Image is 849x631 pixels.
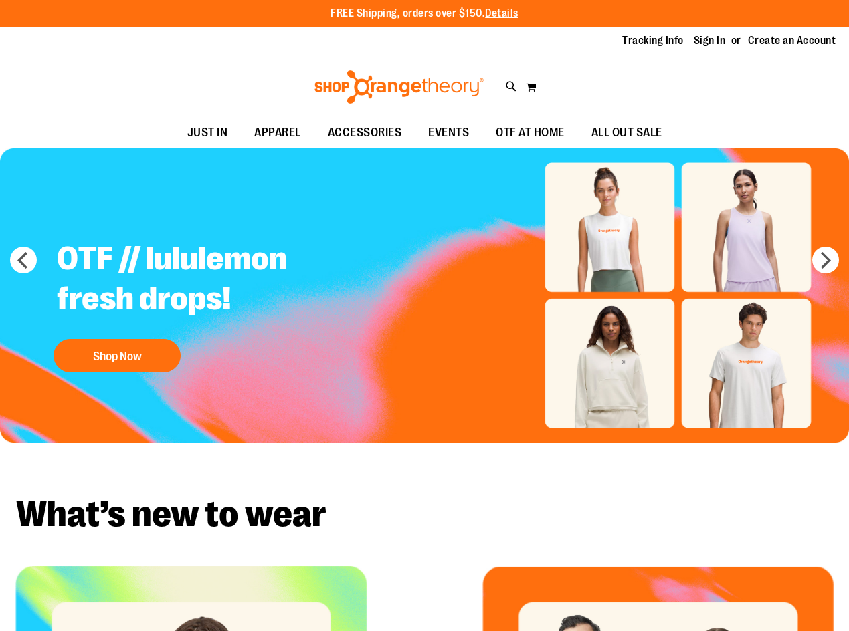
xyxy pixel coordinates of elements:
[694,33,726,48] a: Sign In
[748,33,836,48] a: Create an Account
[254,118,301,148] span: APPAREL
[47,229,379,332] h2: OTF // lululemon fresh drops!
[591,118,662,148] span: ALL OUT SALE
[328,118,402,148] span: ACCESSORIES
[485,7,518,19] a: Details
[54,339,181,372] button: Shop Now
[331,6,518,21] p: FREE Shipping, orders over $150.
[496,118,565,148] span: OTF AT HOME
[10,247,37,273] button: prev
[16,496,833,533] h2: What’s new to wear
[622,33,684,48] a: Tracking Info
[428,118,469,148] span: EVENTS
[812,247,839,273] button: next
[312,70,486,104] img: Shop Orangetheory
[187,118,228,148] span: JUST IN
[47,229,379,379] a: OTF // lululemon fresh drops! Shop Now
